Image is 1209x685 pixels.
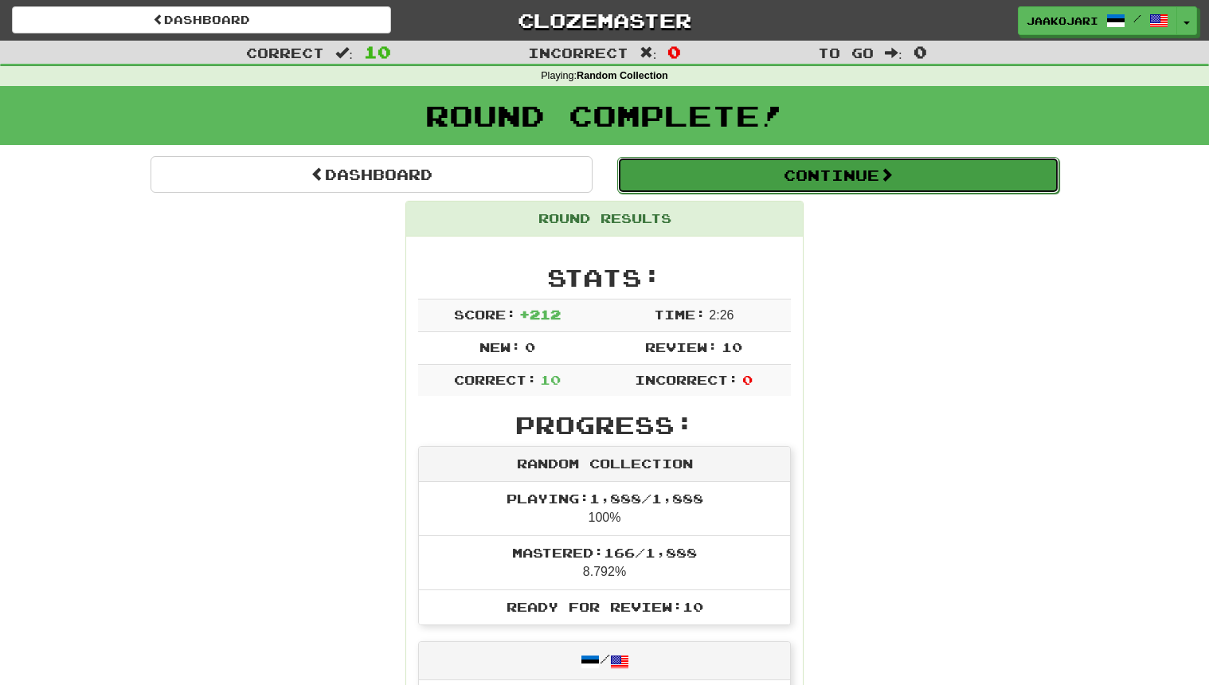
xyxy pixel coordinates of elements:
span: 10 [364,42,391,61]
span: Time: [654,307,706,322]
a: Dashboard [151,156,593,193]
button: Continue [617,157,1059,194]
span: New: [479,339,521,354]
span: : [335,46,353,60]
span: Correct: [454,372,537,387]
span: : [885,46,902,60]
span: 0 [667,42,681,61]
li: 100% [419,482,790,536]
span: Review: [645,339,718,354]
span: Incorrect: [635,372,738,387]
span: 10 [722,339,742,354]
a: Clozemaster [415,6,794,34]
span: Correct [246,45,324,61]
span: JaakOjari [1027,14,1098,28]
span: 10 [540,372,561,387]
span: Ready for Review: 10 [507,599,703,614]
h1: Round Complete! [6,100,1203,131]
span: : [640,46,657,60]
span: / [1133,13,1141,24]
span: 0 [914,42,927,61]
a: JaakOjari / [1018,6,1177,35]
h2: Stats: [418,264,791,291]
span: 0 [525,339,535,354]
span: 0 [742,372,753,387]
div: Round Results [406,202,803,237]
h2: Progress: [418,412,791,438]
span: Score: [454,307,516,322]
span: 2 : 26 [709,308,734,322]
div: / [419,642,790,679]
span: Playing: 1,888 / 1,888 [507,491,703,506]
span: Incorrect [528,45,628,61]
a: Dashboard [12,6,391,33]
strong: Random Collection [577,70,668,81]
span: + 212 [519,307,561,322]
span: Mastered: 166 / 1,888 [512,545,697,560]
span: To go [818,45,874,61]
div: Random Collection [419,447,790,482]
li: 8.792% [419,535,790,590]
